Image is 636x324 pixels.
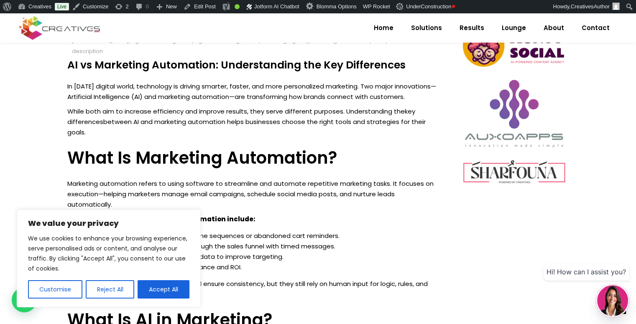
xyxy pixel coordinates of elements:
div: We value your privacy [17,210,201,307]
h3: What Is Marketing Automation? [67,148,439,168]
button: Customise [28,280,82,299]
span: Contact [582,17,610,39]
a: Digital Marketing [GEOGRAPHIC_DATA] [72,26,410,45]
img: Creatives | AI vs Marketing Automation: Understanding the Key Differences [459,74,569,152]
a: digital marketing news [130,37,192,45]
img: agent [597,285,628,316]
span: Results [460,17,484,39]
img: Creatives | AI vs Marketing Automation: Understanding the Key Differences [612,3,620,10]
a: digital marketing trends [194,37,259,45]
p: We value your privacy [28,218,189,228]
li: Managing customer data to improve targeting. [67,251,439,262]
button: Accept All [138,280,189,299]
img: Creatives [18,15,102,41]
div: Good [235,4,240,9]
img: Creatives | AI vs Marketing Automation: Understanding the Key Differences [459,157,569,187]
a: meta description [72,37,402,55]
a: Contact [573,17,618,39]
a: Solutions [402,17,451,39]
li: Tracking campaign performance and ROI. [67,262,439,272]
img: Creatives | AI vs Marketing Automation: Understanding the Key Differences [396,3,404,10]
li: Automating welcome sequences or abandoned cart reminders. [67,230,439,241]
span: Home [374,17,393,39]
a: key differences [67,107,415,126]
h4: AI vs Marketing Automation: Understanding the Key Differences [67,59,439,71]
p: Marketing automation tools save time and ensure consistency, but they still rely on human input f... [67,278,439,299]
button: Reject All [86,280,135,299]
div: WhatsApp contact [12,287,37,312]
span: About [544,17,564,39]
span: Lounge [502,17,526,39]
a: Marketing Automation [310,37,370,45]
a: Results [451,17,493,39]
span: Solutions [411,17,442,39]
p: Marketing automation refers to using software to streamline and automate repetitive marketing tas... [67,178,439,210]
a: MENA [371,37,386,45]
a: Home [365,17,402,39]
img: Creatives | AI vs Marketing Automation: Understanding the Key Differences [459,23,569,70]
a: Lounge [493,17,535,39]
a: About [535,17,573,39]
div: Hi! How can I assist you? [543,263,629,281]
span: CreativesAuthor [571,3,610,10]
li: Moving prospects through the sales funnel with timed messages. [67,241,439,251]
p: While both aim to increase efficiency and improve results, they serve different purposes. Underst... [67,106,439,137]
p: We use cookies to enhance your browsing experience, serve personalised ads or content, and analys... [28,233,189,273]
a: Marketing Agency [260,37,309,45]
a: Live [55,3,69,10]
p: In [DATE] digital world, technology is driving smarter, faster, and more personalized marketing. ... [67,81,439,102]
